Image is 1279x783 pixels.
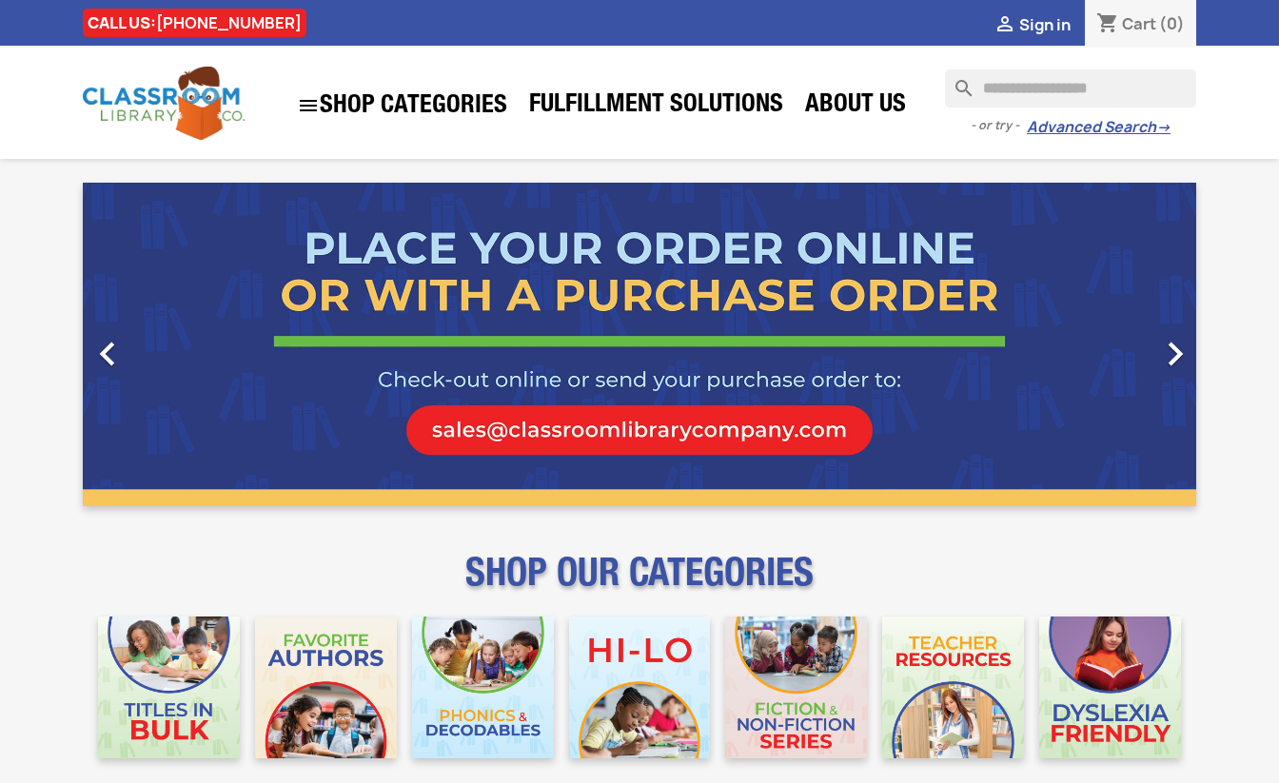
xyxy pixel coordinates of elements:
[1030,183,1197,506] a: Next
[945,69,1196,108] input: Search
[1159,13,1185,34] span: (0)
[83,183,250,506] a: Previous
[83,567,1196,601] p: SHOP OUR CATEGORIES
[98,617,240,758] img: CLC_Bulk_Mobile.jpg
[1027,118,1171,137] a: Advanced Search→
[994,14,1071,35] a:  Sign in
[520,88,793,126] a: Fulfillment Solutions
[84,330,131,378] i: 
[882,617,1024,758] img: CLC_Teacher_Resources_Mobile.jpg
[945,69,968,92] i: search
[1122,13,1156,34] span: Cart
[156,12,302,33] a: [PHONE_NUMBER]
[1019,14,1071,35] span: Sign in
[297,94,320,117] i: 
[83,67,245,140] img: Classroom Library Company
[83,9,306,37] div: CALL US:
[569,617,711,758] img: CLC_HiLo_Mobile.jpg
[971,116,1027,135] span: - or try -
[994,14,1016,37] i: 
[255,617,397,758] img: CLC_Favorite_Authors_Mobile.jpg
[725,617,867,758] img: CLC_Fiction_Nonfiction_Mobile.jpg
[83,183,1196,506] ul: Carousel container
[1096,13,1119,36] i: shopping_cart
[1151,330,1199,378] i: 
[412,617,554,758] img: CLC_Phonics_And_Decodables_Mobile.jpg
[1156,118,1171,137] span: →
[796,88,915,126] a: About Us
[287,85,517,127] a: SHOP CATEGORIES
[1039,617,1181,758] img: CLC_Dyslexia_Mobile.jpg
